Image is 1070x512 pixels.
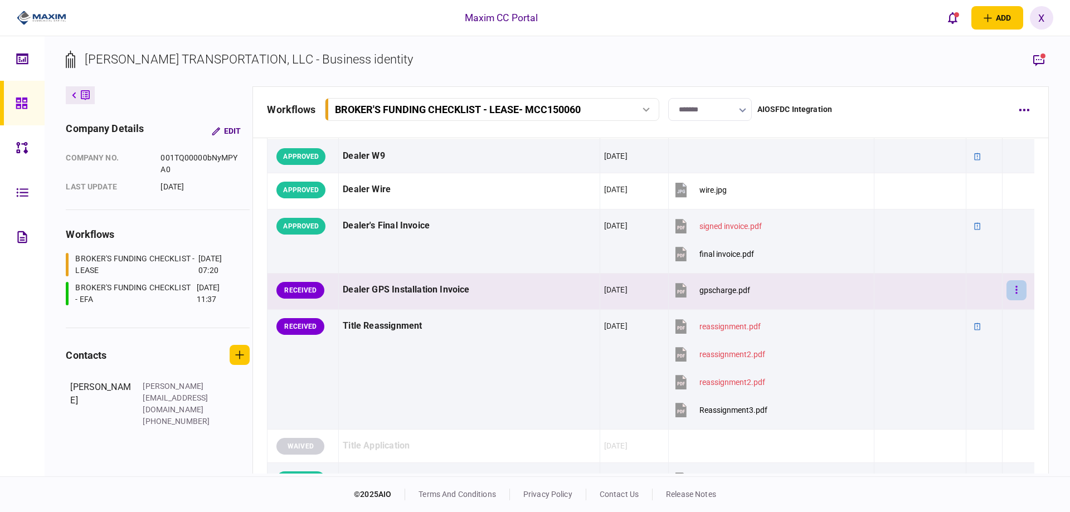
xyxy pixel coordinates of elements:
div: [DATE] [604,284,628,295]
img: client company logo [17,9,66,26]
div: workflows [66,227,250,242]
div: BROKER'S FUNDING CHECKLIST - EFA [75,282,193,305]
div: [PERSON_NAME] [70,381,132,427]
button: open notifications list [941,6,965,30]
div: BROKER'S FUNDING CHECKLIST - LEASE [75,253,196,276]
div: [DATE] [604,184,628,195]
div: APPROVED [276,148,325,165]
div: [PHONE_NUMBER] [143,416,215,427]
button: Reassignment3.pdf [673,397,767,422]
div: company details [66,121,144,141]
button: final invoice.pdf [673,241,754,266]
div: [PERSON_NAME] TRANSPORTATION, LLC - Business identity [85,50,413,69]
button: gpscharge.pdf [673,277,750,303]
button: BROKER'S FUNDING CHECKLIST - LEASE- MCC150060 [325,98,659,121]
div: 001TQ00000bNyMPYA0 [160,152,241,175]
div: Title Application [343,433,595,459]
div: [DATE] [604,440,628,451]
div: signed invoice.pdf [699,222,762,231]
button: wire.jpg [673,177,727,202]
div: last update [66,181,149,193]
div: workflows [267,102,315,117]
div: Title Guarantee [343,467,595,492]
div: Title Reassignment [343,314,595,339]
div: BROKER'S FUNDING CHECKLIST - LEASE - MCC150060 [335,104,581,115]
div: [PERSON_NAME][EMAIL_ADDRESS][DOMAIN_NAME] [143,381,215,416]
a: BROKER'S FUNDING CHECKLIST - LEASE[DATE] 07:20 [66,253,236,276]
div: Maxim CC Portal [465,11,538,25]
button: got.pdf [673,467,725,492]
div: gpscharge.pdf [699,286,750,295]
div: [DATE] [604,320,628,331]
div: company no. [66,152,149,175]
div: Reassignment3.pdf [699,406,767,415]
div: reassignment2.pdf [699,350,765,359]
div: © 2025 AIO [354,489,405,500]
div: [DATE] [160,181,241,193]
a: contact us [600,490,639,499]
div: wire.jpg [699,186,727,194]
div: Dealer GPS Installation Invoice [343,277,595,303]
button: reassignment.pdf [673,314,761,339]
div: [DATE] [604,220,628,231]
div: Dealer W9 [343,144,595,169]
button: signed invoice.pdf [673,213,762,238]
div: RECEIVED [276,318,324,335]
div: APPROVED [276,218,325,235]
div: [DATE] 11:37 [197,282,236,305]
div: [DATE] 07:20 [198,253,236,276]
a: terms and conditions [419,490,496,499]
div: WAIVED [276,438,324,455]
button: open adding identity options [971,6,1023,30]
div: Dealer's Final Invoice [343,213,595,238]
a: privacy policy [523,490,572,499]
div: APPROVED [276,182,325,198]
a: release notes [666,490,716,499]
div: reassignment2.pdf [699,378,765,387]
button: Edit [203,121,250,141]
button: reassignment2.pdf [673,342,765,367]
div: contacts [66,348,106,363]
div: final invoice.pdf [699,250,754,259]
div: RECEIVED [276,282,324,299]
div: [DATE] [604,150,628,162]
div: APPROVED [276,471,325,488]
div: AIOSFDC Integration [757,104,833,115]
a: BROKER'S FUNDING CHECKLIST - EFA[DATE] 11:37 [66,282,236,305]
button: reassignment2.pdf [673,369,765,394]
div: Dealer Wire [343,177,595,202]
button: X [1030,6,1053,30]
div: reassignment.pdf [699,322,761,331]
